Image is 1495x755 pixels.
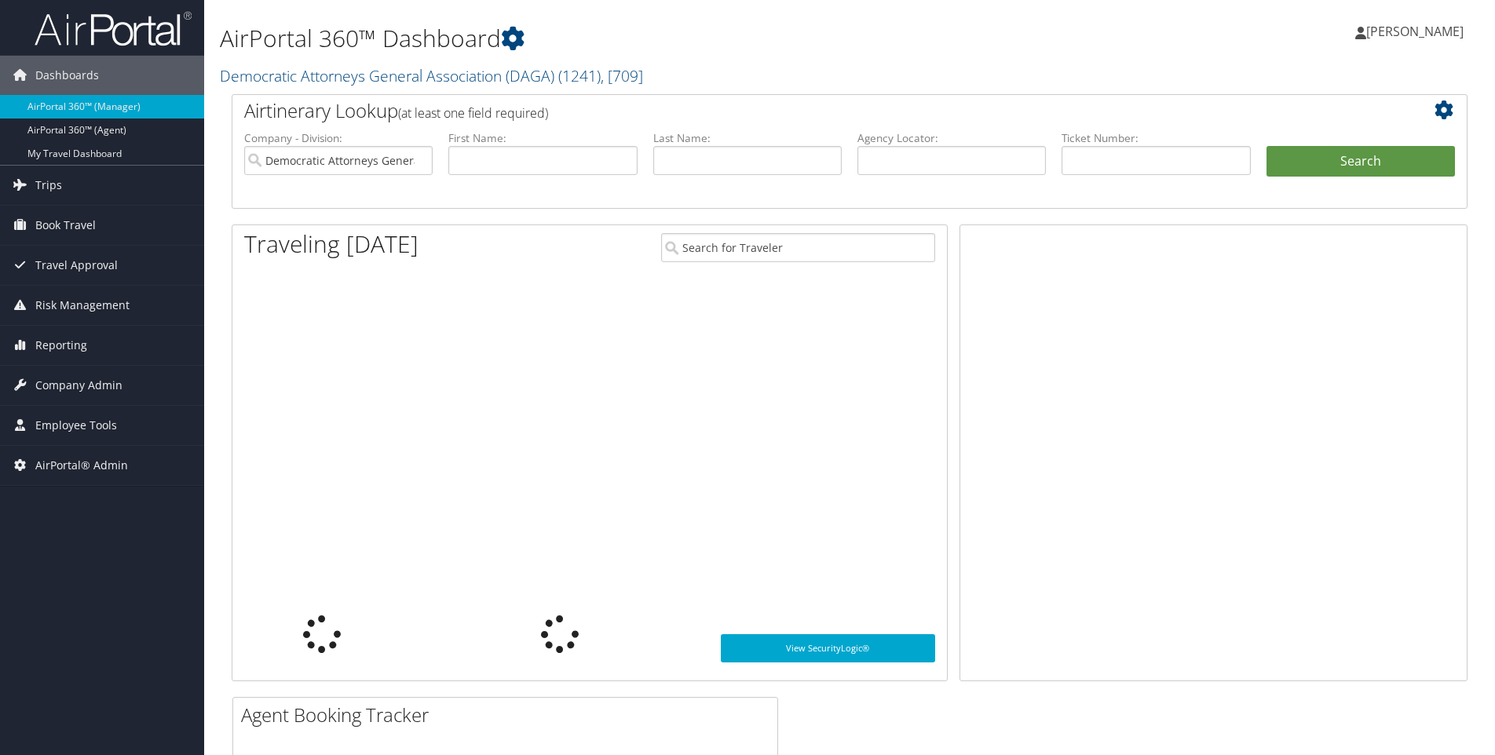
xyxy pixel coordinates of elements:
[35,10,192,47] img: airportal-logo.png
[601,65,643,86] span: , [ 709 ]
[1267,146,1455,177] button: Search
[35,366,122,405] span: Company Admin
[35,206,96,245] span: Book Travel
[35,406,117,445] span: Employee Tools
[35,286,130,325] span: Risk Management
[1062,130,1250,146] label: Ticket Number:
[35,246,118,285] span: Travel Approval
[35,56,99,95] span: Dashboards
[220,22,1059,55] h1: AirPortal 360™ Dashboard
[1366,23,1464,40] span: [PERSON_NAME]
[398,104,548,122] span: (at least one field required)
[244,97,1352,124] h2: Airtinerary Lookup
[653,130,842,146] label: Last Name:
[35,326,87,365] span: Reporting
[244,130,433,146] label: Company - Division:
[857,130,1046,146] label: Agency Locator:
[448,130,637,146] label: First Name:
[35,446,128,485] span: AirPortal® Admin
[661,233,935,262] input: Search for Traveler
[1355,8,1479,55] a: [PERSON_NAME]
[35,166,62,205] span: Trips
[721,634,935,662] a: View SecurityLogic®
[220,65,643,86] a: Democratic Attorneys General Association (DAGA)
[558,65,601,86] span: ( 1241 )
[244,228,419,261] h1: Traveling [DATE]
[241,702,777,728] h2: Agent Booking Tracker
